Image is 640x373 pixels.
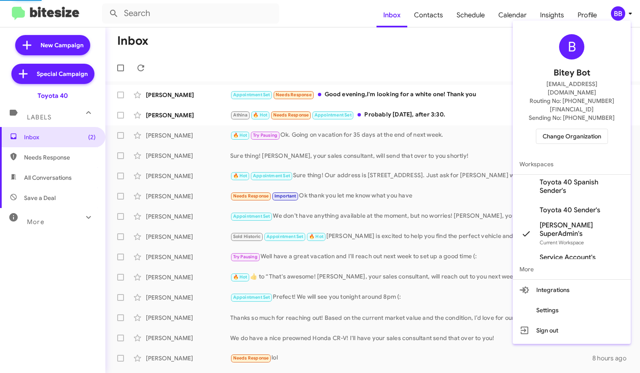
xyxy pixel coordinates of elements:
span: [PERSON_NAME] SuperAdmin's [540,221,624,238]
span: Workspaces [513,154,631,174]
div: B [559,34,584,59]
span: Sending No: [PHONE_NUMBER] [529,114,615,122]
span: Toyota 40 Sender's [540,206,600,214]
button: Sign out [513,320,631,341]
span: Change Organization [543,129,601,143]
span: More [513,259,631,279]
span: Current Workspace [540,239,584,246]
button: Change Organization [536,129,608,144]
button: Integrations [513,280,631,300]
button: Settings [513,300,631,320]
span: Toyota 40 Spanish Sender's [540,178,624,195]
span: [EMAIL_ADDRESS][DOMAIN_NAME] [523,80,621,97]
span: Routing No: [PHONE_NUMBER][FINANCIAL_ID] [523,97,621,114]
span: Bitey Bot [554,66,590,80]
span: Service Account's [540,253,596,262]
